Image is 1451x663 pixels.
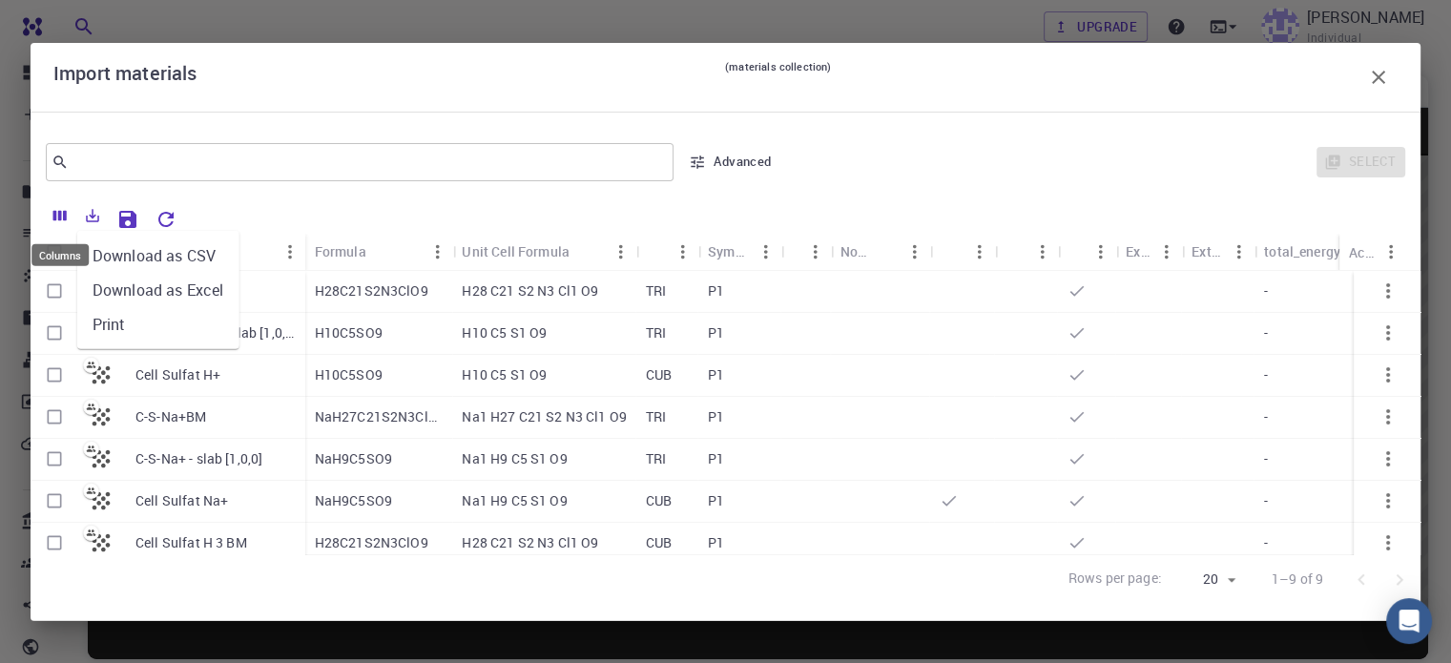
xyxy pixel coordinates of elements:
[725,58,831,96] small: (materials collection)
[1086,237,1116,267] button: Menu
[315,233,366,270] div: Formula
[77,273,239,307] li: Download as Excel
[422,237,452,267] button: Menu
[305,233,453,270] div: Formula
[840,233,869,270] div: Non-periodic
[1264,281,1268,300] p: -
[147,200,185,238] button: Reset Explorer Settings
[315,449,392,468] p: NaH9C5SO9
[708,365,724,384] p: P1
[1264,407,1268,426] p: -
[135,407,206,426] p: C-S-Na+BM
[1058,233,1116,270] div: Public
[708,449,724,468] p: P1
[869,237,900,267] button: Sort
[1386,598,1432,644] div: Open Intercom Messenger
[462,365,547,384] p: H10 C5 S1 O9
[135,365,220,384] p: Cell Sulfat H+
[315,407,444,426] p: NaH27C21S2N3ClO9
[462,533,598,552] p: H28 C21 S2 N3 Cl1 O9
[462,491,567,510] p: Na1 H9 C5 S1 O9
[452,233,636,270] div: Unit Cell Formula
[31,13,123,31] span: Assistance
[1224,237,1254,267] button: Menu
[462,233,570,270] div: Unit Cell Formula
[462,281,598,300] p: H28 C21 S2 N3 Cl1 O9
[1182,233,1254,270] div: Ext+web
[1376,237,1406,267] button: Menu
[366,237,397,267] button: Sort
[708,323,724,342] p: P1
[900,237,930,267] button: Menu
[1349,234,1376,271] div: Actions
[1264,365,1268,384] p: -
[31,244,89,266] div: Columns
[668,237,698,267] button: Menu
[646,533,672,552] p: CUB
[1151,237,1182,267] button: Menu
[1170,566,1241,593] div: 20
[1264,449,1268,468] p: -
[109,200,147,238] button: Save Explorer Settings
[964,237,995,267] button: Menu
[646,491,672,510] p: CUB
[930,233,995,270] div: Default
[708,491,724,510] p: P1
[462,407,627,426] p: Na1 H27 C21 S2 N3 Cl1 O9
[681,147,780,177] button: Advanced
[135,491,228,510] p: Cell Sulfat Na+
[708,407,724,426] p: P1
[1126,233,1151,270] div: Ext+lnk
[315,491,392,510] p: NaH9C5SO9
[646,281,666,300] p: TRI
[1192,233,1224,270] div: Ext+web
[462,449,567,468] p: Na1 H9 C5 S1 O9
[1272,570,1323,589] p: 1–9 of 9
[606,237,636,267] button: Menu
[708,533,724,552] p: P1
[53,58,1398,96] div: Import materials
[135,449,262,468] p: C-S-Na+ - slab [1,0,0]
[995,233,1058,270] div: Shared
[462,323,547,342] p: H10 C5 S1 O9
[646,407,666,426] p: TRI
[698,233,781,270] div: Symmetry
[708,233,751,270] div: Symmetry
[76,200,109,231] button: Export
[800,237,831,267] button: Menu
[1068,237,1098,267] button: Sort
[1264,491,1268,510] p: -
[1264,533,1268,552] p: -
[275,237,305,267] button: Menu
[135,533,247,552] p: Cell Sulfat H 3 BM
[646,323,666,342] p: TRI
[1068,569,1162,590] p: Rows per page:
[781,233,831,270] div: Tags
[831,233,930,270] div: Non-periodic
[1027,237,1058,267] button: Menu
[77,238,239,273] li: Download as CSV
[1005,237,1035,267] button: Sort
[77,307,239,342] li: Print
[44,200,76,231] button: Columns
[646,449,666,468] p: TRI
[751,237,781,267] button: Menu
[315,323,383,342] p: H10C5SO9
[636,233,698,270] div: Lattice
[315,365,383,384] p: H10C5SO9
[646,365,672,384] p: CUB
[77,231,239,349] ul: Export
[315,533,428,552] p: H28C21S2N3ClO9
[315,281,428,300] p: H28C21S2N3ClO9
[940,237,970,267] button: Sort
[1264,323,1268,342] p: -
[646,237,676,267] button: Sort
[708,281,724,300] p: P1
[1339,234,1406,271] div: Actions
[570,237,600,267] button: Sort
[1116,233,1182,270] div: Ext+lnk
